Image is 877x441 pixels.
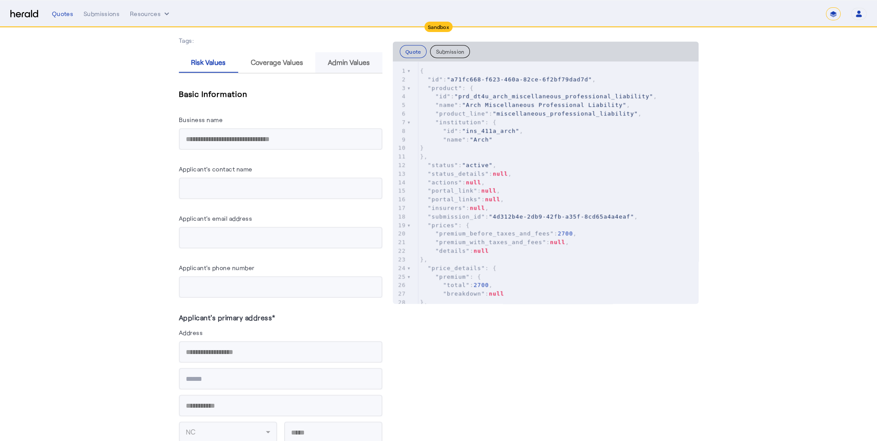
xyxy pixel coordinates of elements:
[420,145,424,151] span: }
[435,248,469,254] span: "details"
[393,212,407,221] div: 18
[10,10,38,18] img: Herald Logo
[493,171,508,177] span: null
[84,10,120,18] div: Submissions
[489,213,634,220] span: "4d312b4e-2db9-42fb-a35f-8cd65a4a4eaf"
[420,239,569,245] span: : ,
[443,290,485,297] span: "breakdown"
[191,59,226,66] span: Risk Values
[420,153,428,160] span: },
[435,102,458,108] span: "name"
[393,127,407,135] div: 8
[393,204,407,212] div: 17
[493,110,638,117] span: "miscellaneous_professional_liability"
[428,171,489,177] span: "status_details"
[393,61,699,304] herald-code-block: quote
[420,136,493,143] span: :
[393,290,407,298] div: 27
[179,87,382,100] h5: Basic Information
[489,290,504,297] span: null
[393,281,407,290] div: 26
[466,179,481,186] span: null
[420,128,523,134] span: : ,
[470,205,485,211] span: null
[179,116,223,123] label: Business name
[393,170,407,178] div: 13
[424,22,453,32] div: Sandbox
[420,162,497,168] span: : ,
[420,222,470,229] span: : {
[328,59,370,66] span: Admin Values
[179,313,275,322] label: Applicant's primary address*
[428,85,462,91] span: "product"
[435,239,546,245] span: "premium_with_taxes_and_fees"
[485,196,500,203] span: null
[550,239,565,245] span: null
[443,136,466,143] span: "name"
[430,45,470,58] button: Submission
[435,119,485,126] span: "institution"
[420,85,474,91] span: : {
[435,110,489,117] span: "product_line"
[428,76,443,83] span: "id"
[462,162,493,168] span: "active"
[428,179,462,186] span: "actions"
[420,76,596,83] span: : ,
[428,205,466,211] span: "insurers"
[393,144,407,152] div: 10
[420,299,428,306] span: },
[393,264,407,273] div: 24
[179,35,230,47] p: Tags:
[420,205,489,211] span: : ,
[558,230,573,237] span: 2700
[443,282,470,288] span: "total"
[420,179,485,186] span: : ,
[179,329,203,336] label: Address
[420,282,493,288] span: : ,
[462,128,519,134] span: "ins_411a_arch"
[443,128,458,134] span: "id"
[393,67,407,75] div: 1
[481,187,496,194] span: null
[428,213,485,220] span: "submission_id"
[420,230,577,237] span: : ,
[428,187,478,194] span: "portal_link"
[393,101,407,109] div: 5
[428,265,485,271] span: "price_details"
[420,290,504,297] span: :
[420,119,497,126] span: : {
[428,196,482,203] span: "portal_links"
[435,230,554,237] span: "premium_before_taxes_and_fees"
[435,274,469,280] span: "premium"
[179,264,255,271] label: Applicant's phone number
[393,75,407,84] div: 2
[393,161,407,170] div: 12
[420,265,497,271] span: : {
[393,221,407,230] div: 19
[251,59,303,66] span: Coverage Values
[420,196,504,203] span: : ,
[393,247,407,255] div: 22
[179,215,252,222] label: Applicant's email address
[420,256,428,263] span: },
[447,76,592,83] span: "a71fc668-f623-460a-82ce-6f2bf79dad7d"
[393,135,407,144] div: 9
[393,298,407,307] div: 28
[420,248,489,254] span: :
[393,178,407,187] div: 14
[393,152,407,161] div: 11
[435,93,450,100] span: "id"
[420,213,638,220] span: : ,
[393,255,407,264] div: 23
[420,274,481,280] span: : {
[130,10,171,18] button: Resources dropdown menu
[393,229,407,238] div: 20
[420,110,642,117] span: : ,
[428,222,459,229] span: "prices"
[428,162,459,168] span: "status"
[420,68,424,74] span: {
[420,102,631,108] span: : ,
[474,282,489,288] span: 2700
[470,136,493,143] span: "Arch"
[393,92,407,101] div: 4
